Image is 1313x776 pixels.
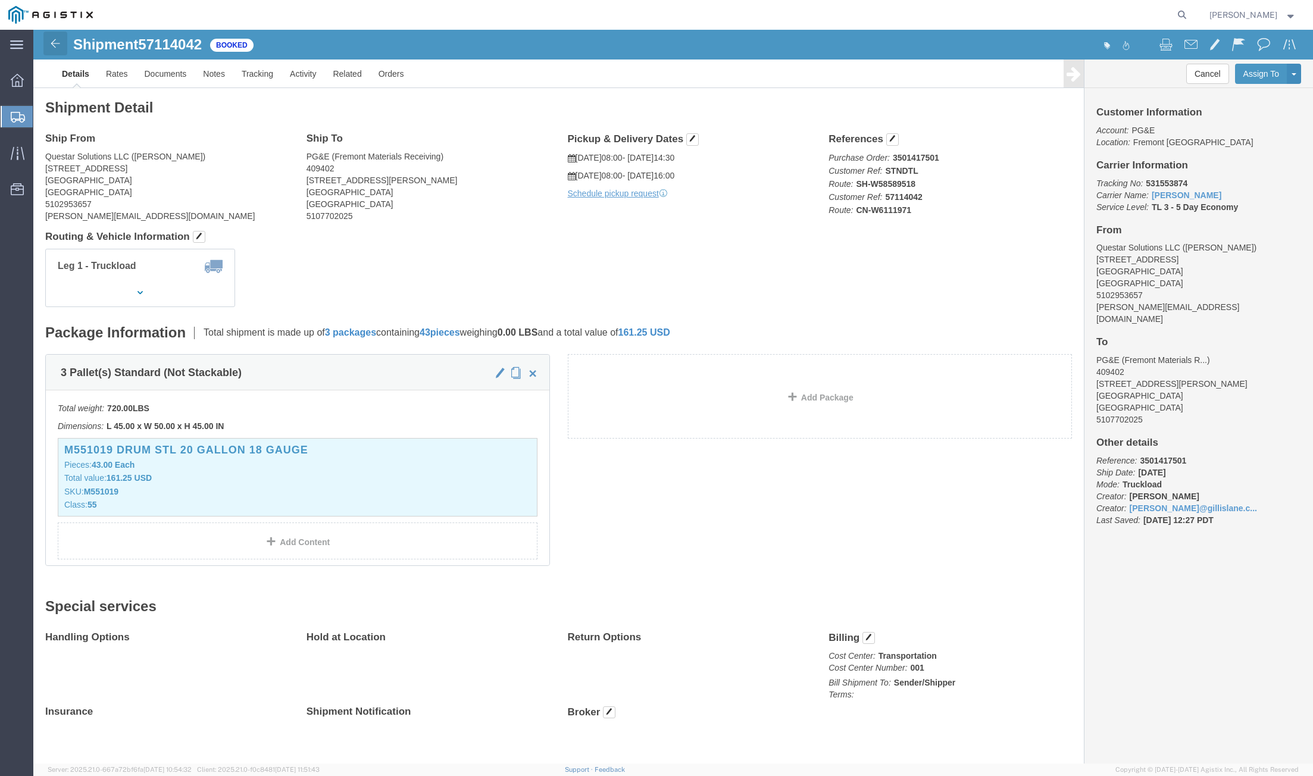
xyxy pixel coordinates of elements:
[1209,8,1277,21] span: Lucero Lizaola
[275,766,320,773] span: [DATE] 11:51:43
[33,30,1313,764] iframe: FS Legacy Container
[197,766,320,773] span: Client: 2025.21.0-f0c8481
[143,766,192,773] span: [DATE] 10:54:32
[8,6,93,24] img: logo
[595,766,625,773] a: Feedback
[1209,8,1297,22] button: [PERSON_NAME]
[565,766,595,773] a: Support
[48,766,192,773] span: Server: 2025.21.0-667a72bf6fa
[1115,765,1299,775] span: Copyright © [DATE]-[DATE] Agistix Inc., All Rights Reserved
